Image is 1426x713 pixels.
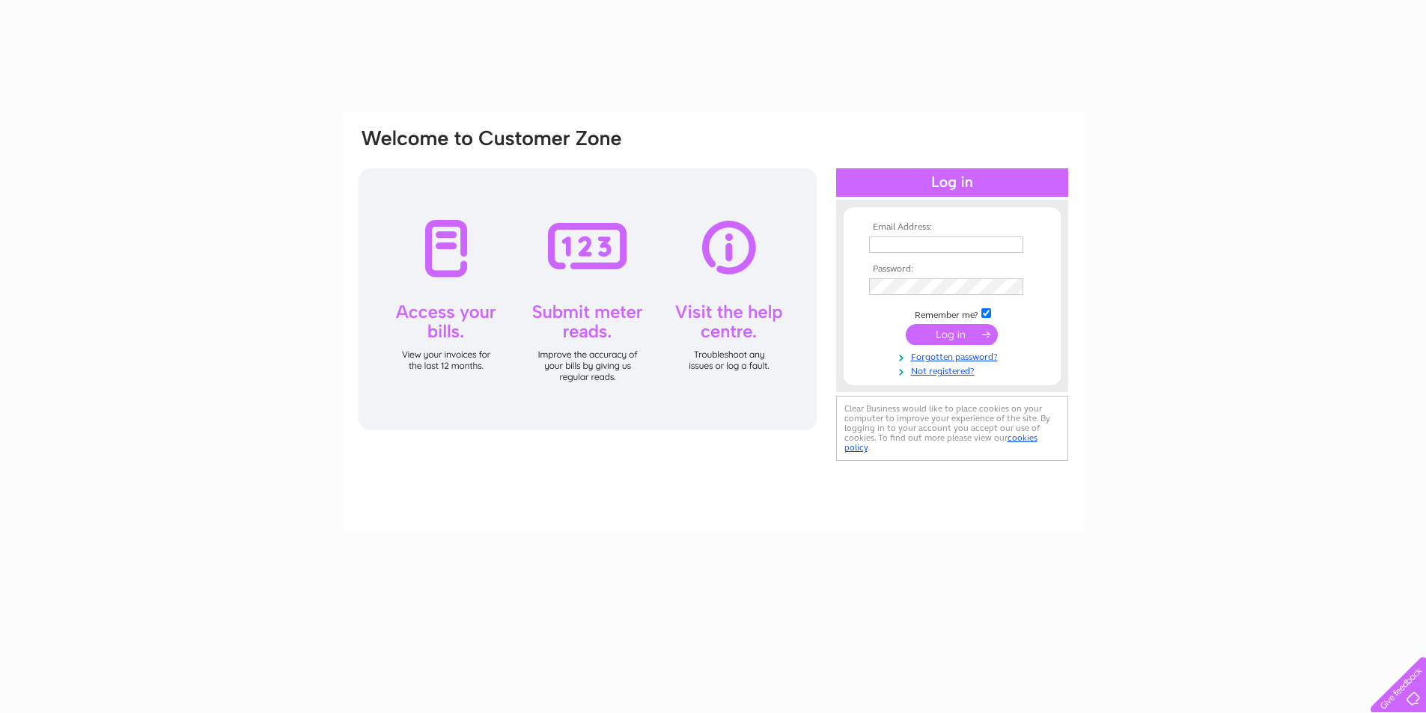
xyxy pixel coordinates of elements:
[869,363,1039,377] a: Not registered?
[869,349,1039,363] a: Forgotten password?
[844,432,1037,453] a: cookies policy
[865,306,1039,321] td: Remember me?
[906,324,998,345] input: Submit
[865,264,1039,275] th: Password:
[865,222,1039,233] th: Email Address:
[836,396,1068,461] div: Clear Business would like to place cookies on your computer to improve your experience of the sit...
